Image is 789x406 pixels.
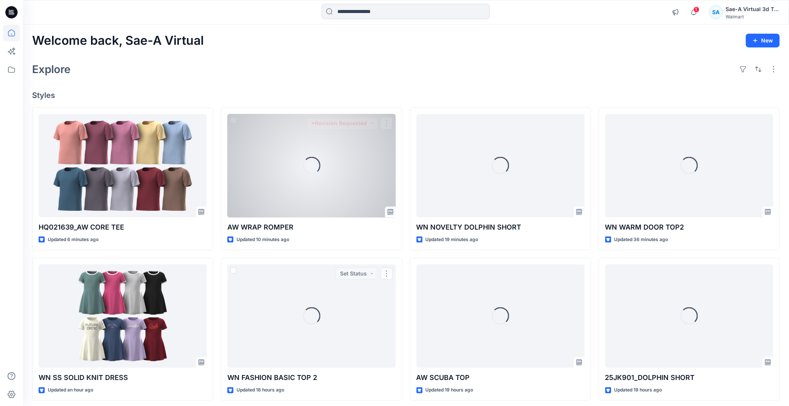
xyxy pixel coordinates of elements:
[32,63,71,75] h2: Explore
[726,5,779,14] div: Sae-A Virtual 3d Team
[709,5,723,19] div: SA
[416,372,585,383] p: AW SCUBA TOP
[726,14,779,20] div: Walmart
[39,114,207,218] a: HQ021639_AW CORE TEE
[426,236,478,244] p: Updated 19 minutes ago
[416,222,585,233] p: WN NOVELTY DOLPHIN SHORT
[32,91,780,100] h4: Styles
[693,7,700,13] span: 1
[614,386,662,394] p: Updated 19 hours ago
[426,386,473,394] p: Updated 19 hours ago
[48,236,99,244] p: Updated 6 minutes ago
[605,222,773,233] p: WN WARM DOOR TOP2
[39,222,207,233] p: HQ021639_AW CORE TEE
[605,372,773,383] p: 25JK901_DOLPHIN SHORT
[39,264,207,368] a: WN SS SOLID KNIT DRESS
[39,372,207,383] p: WN SS SOLID KNIT DRESS
[227,372,395,383] p: WN FASHION BASIC TOP 2
[48,386,93,394] p: Updated an hour ago
[237,386,284,394] p: Updated 18 hours ago
[237,236,289,244] p: Updated 10 minutes ago
[614,236,668,244] p: Updated 36 minutes ago
[227,222,395,233] p: AW WRAP ROMPER
[746,34,780,47] button: New
[32,34,204,48] h2: Welcome back, Sae-A Virtual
